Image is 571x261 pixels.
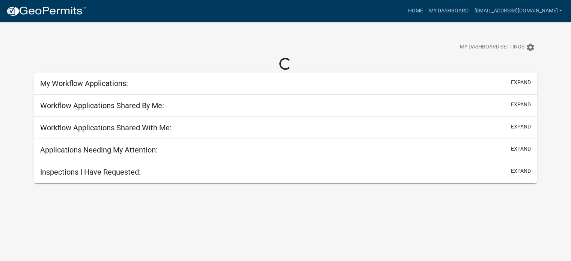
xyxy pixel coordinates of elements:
[511,78,531,86] button: expand
[526,43,535,52] i: settings
[511,101,531,109] button: expand
[40,167,141,177] h5: Inspections I Have Requested:
[471,4,565,18] a: [EMAIL_ADDRESS][DOMAIN_NAME]
[460,43,524,52] span: My Dashboard Settings
[511,145,531,153] button: expand
[40,101,164,110] h5: Workflow Applications Shared By Me:
[40,79,128,88] h5: My Workflow Applications:
[40,145,158,154] h5: Applications Needing My Attention:
[40,123,172,132] h5: Workflow Applications Shared With Me:
[511,167,531,175] button: expand
[454,40,541,54] button: My Dashboard Settingssettings
[426,4,471,18] a: My Dashboard
[511,123,531,131] button: expand
[405,4,426,18] a: Home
